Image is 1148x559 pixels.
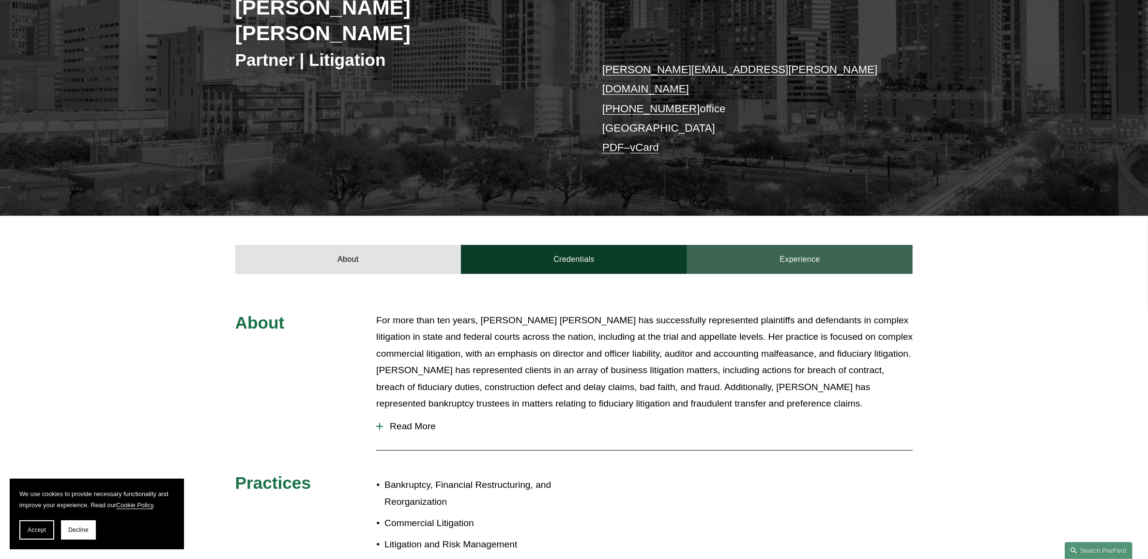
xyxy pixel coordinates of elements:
a: PDF [602,141,624,153]
button: Accept [19,520,54,540]
p: For more than ten years, [PERSON_NAME] [PERSON_NAME] has successfully represented plaintiffs and ... [376,312,913,412]
p: Bankruptcy, Financial Restructuring, and Reorganization [384,477,574,510]
span: Decline [68,527,89,533]
button: Decline [61,520,96,540]
a: Experience [687,245,913,274]
a: [PHONE_NUMBER] [602,103,700,115]
button: Read More [376,414,913,439]
span: Accept [28,527,46,533]
a: [PERSON_NAME][EMAIL_ADDRESS][PERSON_NAME][DOMAIN_NAME] [602,63,878,95]
a: vCard [630,141,659,153]
p: We use cookies to provide necessary functionality and improve your experience. Read our . [19,488,174,511]
span: About [235,313,285,332]
a: About [235,245,461,274]
span: Read More [383,421,913,432]
h3: Partner | Litigation [235,49,574,71]
p: office [GEOGRAPHIC_DATA] – [602,60,885,158]
section: Cookie banner [10,479,184,549]
p: Commercial Litigation [384,515,574,532]
a: Cookie Policy [116,501,153,509]
p: Litigation and Risk Management [384,536,574,553]
span: Practices [235,473,311,492]
a: Search this site [1065,542,1133,559]
a: Credentials [461,245,687,274]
